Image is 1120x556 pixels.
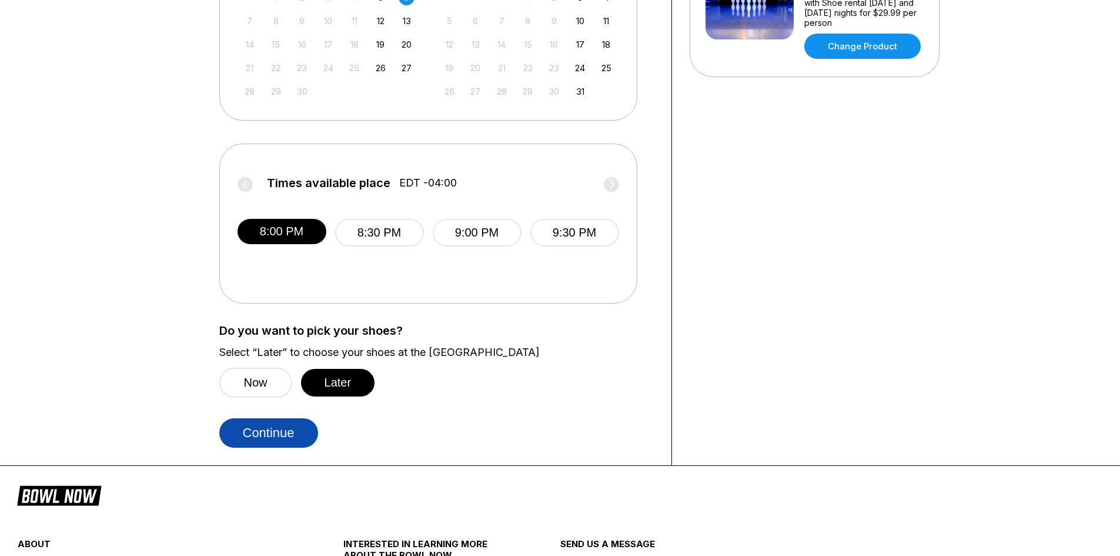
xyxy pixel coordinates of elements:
[572,13,588,29] div: Choose Friday, October 10th, 2025
[346,36,362,52] div: Not available Thursday, September 18th, 2025
[346,60,362,76] div: Not available Thursday, September 25th, 2025
[219,368,292,398] button: Now
[530,219,619,247] button: 9:30 PM
[546,60,562,76] div: Not available Thursday, October 23rd, 2025
[18,538,289,555] div: about
[546,36,562,52] div: Not available Thursday, October 16th, 2025
[335,219,424,247] button: 8:30 PM
[373,60,389,76] div: Choose Friday, September 26th, 2025
[467,36,483,52] div: Not available Monday, October 13th, 2025
[572,36,588,52] div: Choose Friday, October 17th, 2025
[467,60,483,76] div: Not available Monday, October 20th, 2025
[238,219,326,244] button: 8:00 PM
[373,13,389,29] div: Choose Friday, September 12th, 2025
[442,60,457,76] div: Not available Sunday, October 19th, 2025
[433,219,521,247] button: 9:00 PM
[599,60,614,76] div: Choose Saturday, October 25th, 2025
[294,60,310,76] div: Not available Tuesday, September 23rd, 2025
[320,13,336,29] div: Not available Wednesday, September 10th, 2025
[399,13,414,29] div: Choose Saturday, September 13th, 2025
[268,13,284,29] div: Not available Monday, September 8th, 2025
[520,13,536,29] div: Not available Wednesday, October 8th, 2025
[219,346,654,359] label: Select “Later” to choose your shoes at the [GEOGRAPHIC_DATA]
[599,36,614,52] div: Choose Saturday, October 18th, 2025
[242,84,258,99] div: Not available Sunday, September 28th, 2025
[467,84,483,99] div: Not available Monday, October 27th, 2025
[268,84,284,99] div: Not available Monday, September 29th, 2025
[219,418,318,448] button: Continue
[572,60,588,76] div: Choose Friday, October 24th, 2025
[399,60,414,76] div: Choose Saturday, September 27th, 2025
[268,36,284,52] div: Not available Monday, September 15th, 2025
[520,36,536,52] div: Not available Wednesday, October 15th, 2025
[294,36,310,52] div: Not available Tuesday, September 16th, 2025
[442,84,457,99] div: Not available Sunday, October 26th, 2025
[494,36,510,52] div: Not available Tuesday, October 14th, 2025
[572,84,588,99] div: Choose Friday, October 31st, 2025
[320,60,336,76] div: Not available Wednesday, September 24th, 2025
[442,13,457,29] div: Not available Sunday, October 5th, 2025
[494,13,510,29] div: Not available Tuesday, October 7th, 2025
[546,13,562,29] div: Not available Thursday, October 9th, 2025
[399,177,457,189] span: EDT -04:00
[294,84,310,99] div: Not available Tuesday, September 30th, 2025
[804,34,921,59] a: Change Product
[546,84,562,99] div: Not available Thursday, October 30th, 2025
[267,177,390,189] span: Times available place
[242,60,258,76] div: Not available Sunday, September 21st, 2025
[467,13,483,29] div: Not available Monday, October 6th, 2025
[219,324,654,337] label: Do you want to pick your shoes?
[320,36,336,52] div: Not available Wednesday, September 17th, 2025
[442,36,457,52] div: Not available Sunday, October 12th, 2025
[242,36,258,52] div: Not available Sunday, September 14th, 2025
[599,13,614,29] div: Choose Saturday, October 11th, 2025
[242,13,258,29] div: Not available Sunday, September 7th, 2025
[373,36,389,52] div: Choose Friday, September 19th, 2025
[520,84,536,99] div: Not available Wednesday, October 29th, 2025
[399,36,414,52] div: Choose Saturday, September 20th, 2025
[294,13,310,29] div: Not available Tuesday, September 9th, 2025
[520,60,536,76] div: Not available Wednesday, October 22nd, 2025
[268,60,284,76] div: Not available Monday, September 22nd, 2025
[494,84,510,99] div: Not available Tuesday, October 28th, 2025
[301,369,375,397] button: Later
[346,13,362,29] div: Not available Thursday, September 11th, 2025
[494,60,510,76] div: Not available Tuesday, October 21st, 2025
